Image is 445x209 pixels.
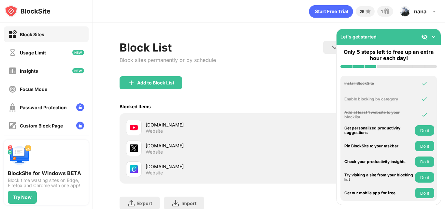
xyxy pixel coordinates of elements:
div: Blocked Items [120,104,151,109]
div: Enable blocking by category [344,97,413,101]
img: lock-menu.svg [76,122,84,129]
div: Block sites permanently or by schedule [120,57,216,63]
img: focus-off.svg [8,85,17,93]
img: omni-check.svg [421,96,428,102]
img: omni-check.svg [421,112,428,118]
div: Only 5 steps left to free up an extra hour each day! [340,49,437,61]
div: Website [146,149,163,155]
button: Do it [415,172,434,183]
div: Block List [120,41,216,54]
div: Custom Block Page [20,123,63,128]
button: Do it [415,188,434,198]
div: Pin BlockSite to your taskbar [344,144,413,148]
img: omni-check.svg [421,80,428,87]
div: Focus Mode [20,86,47,92]
div: Add at least 1 website to your blocklist [344,110,413,120]
button: Do it [415,125,434,136]
div: Let's get started [340,34,377,39]
div: Install BlockSite [344,81,413,86]
div: Block time wasting sites on Edge, Firefox and Chrome with one app! [8,178,85,188]
div: Password Protection [20,105,67,110]
div: Export [137,201,152,206]
img: push-desktop.svg [8,144,31,167]
img: favicons [130,144,138,152]
img: block-on.svg [8,30,17,38]
img: new-icon.svg [72,50,84,55]
img: insights-off.svg [8,67,17,75]
div: Import [181,201,196,206]
div: Check your productivity insights [344,159,413,164]
div: Website [146,128,163,134]
img: omni-setup-toggle.svg [430,34,437,40]
div: Try Now [13,195,32,200]
img: favicons [130,124,138,131]
div: animation [309,5,353,18]
div: Website [146,170,163,176]
div: Add to Block List [137,80,174,85]
img: time-usage-off.svg [8,49,17,57]
img: reward-small.svg [383,7,391,15]
img: lock-menu.svg [76,103,84,111]
button: Do it [415,141,434,151]
img: customize-block-page-off.svg [8,122,17,130]
img: logo-blocksite.svg [5,5,50,18]
img: ACg8ocJGQ2ZkxmyQhMnEzIvN74posJZ0NzEw7CC2lP56LBLqH-sYCO8=s96-c [400,6,410,17]
div: BlockSite for Windows BETA [8,170,85,176]
div: [DOMAIN_NAME] [146,163,269,170]
img: eye-not-visible.svg [421,34,428,40]
div: 25 [360,9,364,14]
div: nana [414,8,426,15]
div: Try visiting a site from your blocking list [344,173,413,182]
img: new-icon.svg [72,68,84,73]
div: Usage Limit [20,50,46,55]
img: favicons [130,165,138,173]
div: Block Sites [20,32,44,37]
img: points-small.svg [364,7,372,15]
div: [DOMAIN_NAME] [146,121,269,128]
div: 1 [381,9,383,14]
div: Get our mobile app for free [344,191,413,195]
div: [DOMAIN_NAME] [146,142,269,149]
div: Insights [20,68,38,74]
img: password-protection-off.svg [8,103,17,112]
button: Do it [415,157,434,167]
div: Get personalized productivity suggestions [344,126,413,135]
